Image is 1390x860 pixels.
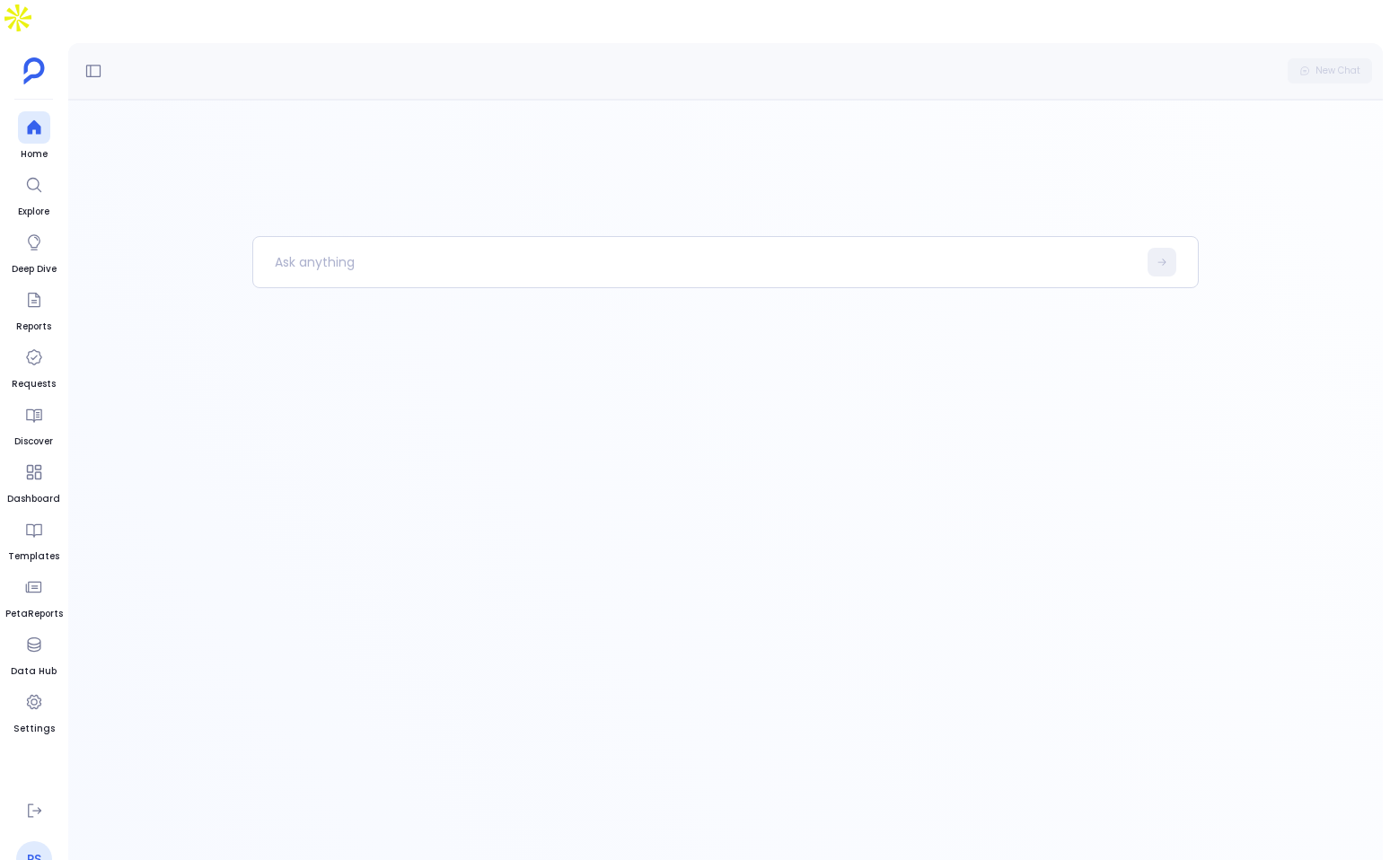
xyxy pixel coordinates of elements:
a: Discover [14,399,53,449]
a: Data Hub [11,628,57,679]
span: Explore [18,205,50,219]
a: Deep Dive [12,226,57,276]
a: Templates [8,513,59,564]
a: Requests [12,341,56,391]
img: petavue logo [23,57,45,84]
a: Explore [18,169,50,219]
span: Requests [12,377,56,391]
span: Discover [14,434,53,449]
span: Reports [16,320,51,334]
span: Dashboard [7,492,60,506]
span: Deep Dive [12,262,57,276]
span: Data Hub [11,664,57,679]
a: Dashboard [7,456,60,506]
span: Settings [13,722,55,736]
a: Settings [13,686,55,736]
a: PetaReports [5,571,63,621]
span: PetaReports [5,607,63,621]
a: Home [18,111,50,162]
span: Templates [8,549,59,564]
a: Reports [16,284,51,334]
span: Home [18,147,50,162]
